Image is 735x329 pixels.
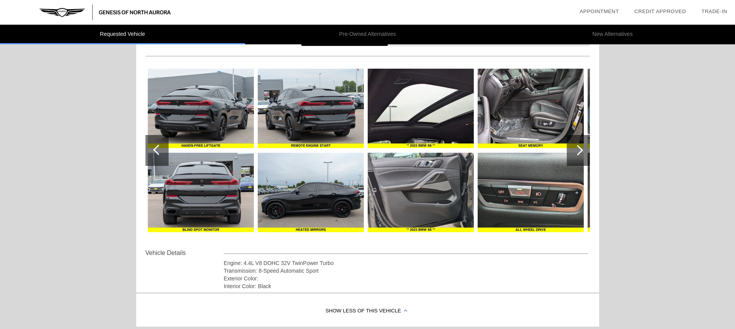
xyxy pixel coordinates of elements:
[634,8,686,14] a: Credit Approved
[478,69,584,148] img: Pre-Owned-2023-BMW-X6-M50i-ID23895224155-aHR0cDovL2ltYWdlcy51bml0c2ludmVudG9yeS5jb20vdXBsb2Fkcy9w...
[580,8,619,14] a: Appointment
[368,153,474,232] img: Pre-Owned-2023-BMW-X6-M50i-ID23895224149-aHR0cDovL2ltYWdlcy51bml0c2ludmVudG9yeS5jb20vdXBsb2Fkcy9w...
[490,25,735,44] li: New Alternatives
[368,69,474,148] img: Pre-Owned-2023-BMW-X6-M50i-ID23895224143-aHR0cDovL2ltYWdlcy51bml0c2ludmVudG9yeS5jb20vdXBsb2Fkcy9w...
[588,69,694,148] img: Pre-Owned-2023-BMW-X6-M50i-ID23895224206-aHR0cDovL2ltYWdlcy51bml0c2ludmVudG9yeS5jb20vdXBsb2Fkcy9w...
[136,296,599,327] div: Show Less of this Vehicle
[701,8,727,14] a: Trade-In
[224,275,588,282] div: Exterior Color:
[224,259,588,267] div: Engine: 4.4L V8 DOHC 32V TwinPower Turbo
[478,153,584,232] img: Pre-Owned-2023-BMW-X6-M50i-ID23895224200-aHR0cDovL2ltYWdlcy51bml0c2ludmVudG9yeS5jb20vdXBsb2Fkcy9w...
[224,267,588,275] div: Transmission: 8-Speed Automatic Sport
[245,25,490,44] li: Pre-Owned Alternatives
[224,282,588,290] div: Interior Color: Black
[588,153,694,232] img: Pre-Owned-2023-BMW-X6-M50i-ID23895224212-aHR0cDovL2ltYWdlcy51bml0c2ludmVudG9yeS5jb20vdXBsb2Fkcy9w...
[148,153,254,232] img: Pre-Owned-2023-BMW-X6-M50i-ID23895224125-aHR0cDovL2ltYWdlcy51bml0c2ludmVudG9yeS5jb20vdXBsb2Fkcy9w...
[258,153,364,232] img: Pre-Owned-2023-BMW-X6-M50i-ID23895224140-aHR0cDovL2ltYWdlcy51bml0c2ludmVudG9yeS5jb20vdXBsb2Fkcy9w...
[148,69,254,148] img: Pre-Owned-2023-BMW-X6-M50i-ID23895224119-aHR0cDovL2ltYWdlcy51bml0c2ludmVudG9yeS5jb20vdXBsb2Fkcy9w...
[258,69,364,148] img: Pre-Owned-2023-BMW-X6-M50i-ID23895224134-aHR0cDovL2ltYWdlcy51bml0c2ludmVudG9yeS5jb20vdXBsb2Fkcy9w...
[145,248,224,258] div: Vehicle Details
